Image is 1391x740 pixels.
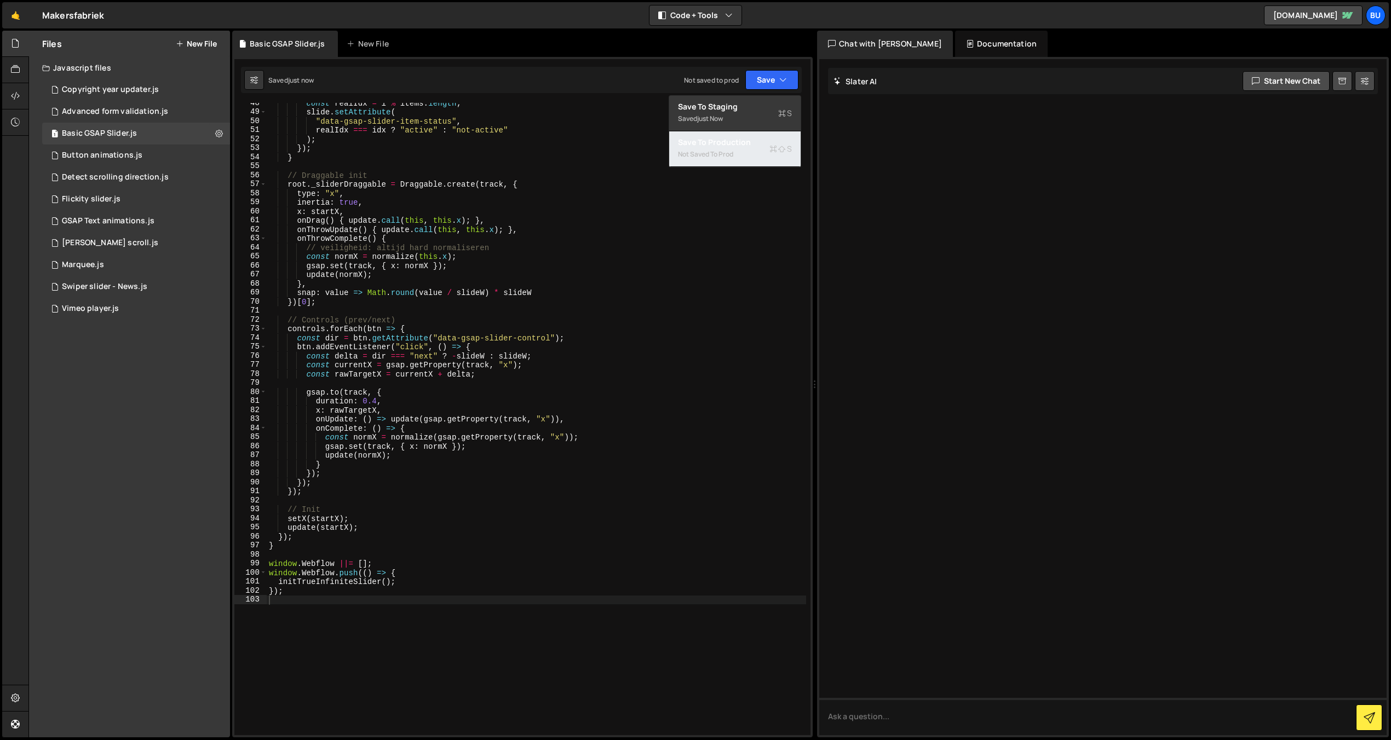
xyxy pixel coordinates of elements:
div: Saved [678,112,792,125]
div: 14579/37716.js [42,101,230,123]
div: 94 [234,514,267,523]
div: Save to Staging [678,101,792,112]
h2: Files [42,38,62,50]
div: Save to Production [678,137,792,148]
div: 82 [234,406,267,415]
div: 54 [234,153,267,162]
div: Flickity slider.js [62,194,120,204]
div: 14579/37713.js [42,188,230,210]
div: 89 [234,469,267,478]
div: 65 [234,252,267,261]
div: GSAP Text animations.js [62,216,154,226]
div: 81 [234,396,267,406]
div: 76 [234,351,267,361]
div: 14579/37714.js [42,254,230,276]
a: Bu [1366,5,1386,25]
span: S [778,108,792,119]
div: Button animations.js [62,151,142,160]
div: 72 [234,315,267,325]
button: Code + Tools [649,5,742,25]
div: Vimeo player.js [62,304,119,314]
div: 87 [234,450,267,460]
div: 99 [234,559,267,568]
div: 98 [234,550,267,559]
div: 69 [234,288,267,297]
div: 14579/37704.js [42,79,230,101]
div: 57 [234,180,267,189]
a: [DOMAIN_NAME] [1264,5,1363,25]
div: 75 [234,342,267,351]
div: 14579/37719.js [42,298,230,320]
div: 53 [234,143,267,153]
div: 14579/37709.js [42,166,230,188]
span: 1 [51,130,58,139]
div: 60 [234,207,267,216]
div: 74 [234,333,267,343]
div: 49 [234,107,267,117]
div: 103 [234,595,267,604]
div: Not saved to prod [684,76,739,85]
div: 96 [234,532,267,541]
div: [PERSON_NAME] scroll.js [62,238,158,248]
div: Swiper slider - News.js [62,282,147,292]
div: Makersfabriek [42,9,104,22]
button: Save to ProductionS Not saved to prod [669,131,801,167]
div: 14579/37707.js [42,276,230,298]
div: 58 [234,189,267,198]
div: 91 [234,487,267,496]
div: 71 [234,306,267,315]
a: 🤙 [2,2,29,28]
div: 68 [234,279,267,288]
div: 61 [234,216,267,225]
span: S [769,143,792,154]
div: 64 [234,243,267,252]
div: Copyright year updater.js [62,85,159,95]
div: 78 [234,369,267,379]
div: 70 [234,297,267,307]
div: New File [347,38,393,49]
div: 86 [234,442,267,451]
div: 73 [234,324,267,333]
div: 102 [234,586,267,596]
button: Save [745,70,798,90]
div: 59 [234,198,267,207]
div: 83 [234,414,267,424]
div: 14579/46142.js [42,123,230,144]
div: 95 [234,523,267,532]
div: 84 [234,424,267,433]
div: Javascript files [29,57,230,79]
div: 56 [234,171,267,180]
div: 14579/37710.js [42,210,230,232]
div: Marquee.js [62,260,104,270]
div: 100 [234,568,267,577]
button: New File [176,39,217,48]
div: 97 [234,541,267,550]
div: 92 [234,496,267,505]
div: 51 [234,125,267,135]
div: 62 [234,225,267,234]
div: Basic GSAP Slider.js [62,129,137,138]
div: 14579/37711.js [42,144,230,166]
div: 88 [234,460,267,469]
div: 63 [234,234,267,243]
div: 66 [234,261,267,270]
div: just now [697,114,723,123]
div: 48 [234,99,267,108]
div: 85 [234,432,267,442]
div: Documentation [955,31,1048,57]
div: Chat with [PERSON_NAME] [817,31,953,57]
div: Advanced form validation.js [62,107,168,117]
div: 77 [234,360,267,369]
div: 67 [234,270,267,279]
div: 14579/38522.js [42,232,230,254]
div: 101 [234,577,267,586]
div: 93 [234,505,267,514]
div: 80 [234,388,267,397]
button: Start new chat [1243,71,1330,91]
div: 79 [234,378,267,388]
div: Not saved to prod [678,148,792,161]
div: 55 [234,161,267,171]
div: 52 [234,135,267,144]
div: 50 [234,117,267,126]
